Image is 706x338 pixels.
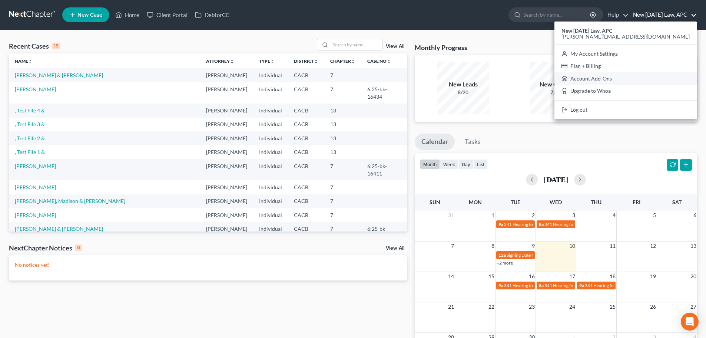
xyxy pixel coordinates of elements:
[52,43,60,49] div: 15
[361,222,407,243] td: 6:25-bk-14746
[28,59,33,64] i: unfold_more
[569,302,576,311] span: 24
[253,159,288,180] td: Individual
[200,222,253,243] td: [PERSON_NAME]
[649,272,657,281] span: 19
[504,283,610,288] span: 341 Hearing for [PERSON_NAME] & [PERSON_NAME]
[253,82,288,104] td: Individual
[458,134,487,150] a: Tasks
[498,252,506,258] span: 12a
[270,59,275,64] i: unfold_more
[488,272,495,281] span: 15
[474,159,488,169] button: list
[200,159,253,180] td: [PERSON_NAME]
[288,82,324,104] td: CACB
[191,8,233,22] a: DebtorCC
[633,199,640,205] span: Fri
[324,159,361,180] td: 7
[361,159,407,180] td: 6:25-bk-16411
[324,180,361,194] td: 7
[498,283,503,288] span: 9a
[447,302,455,311] span: 21
[387,59,391,64] i: unfold_more
[253,131,288,145] td: Individual
[324,208,361,222] td: 7
[415,43,467,52] h3: Monthly Progress
[649,302,657,311] span: 26
[554,85,697,98] a: Upgrade to Whoa
[447,272,455,281] span: 14
[9,42,60,50] div: Recent Cases
[497,260,513,266] a: +2 more
[324,82,361,104] td: 7
[361,82,407,104] td: 6:25-bk-16434
[351,59,355,64] i: unfold_more
[585,283,690,288] span: 341 Hearing for [PERSON_NAME] & [PERSON_NAME]
[511,199,520,205] span: Tue
[15,163,56,169] a: [PERSON_NAME]
[554,72,697,85] a: Account Add-Ons
[288,118,324,131] td: CACB
[420,159,440,169] button: month
[571,211,576,220] span: 3
[15,149,45,155] a: , Test File 1 &
[15,261,401,269] p: No notices yet!
[523,8,591,22] input: Search by name...
[544,221,611,227] span: 341 Hearing for [PERSON_NAME]
[253,68,288,82] td: Individual
[447,211,455,220] span: 31
[15,184,56,190] a: [PERSON_NAME]
[15,198,125,204] a: [PERSON_NAME], Madison & [PERSON_NAME]
[649,242,657,250] span: 12
[530,80,582,89] div: New Clients
[15,107,45,114] a: , Test File 4 &
[9,243,82,252] div: NextChapter Notices
[324,194,361,208] td: 7
[507,252,573,258] span: Signing Date for [PERSON_NAME]
[15,58,33,64] a: Nameunfold_more
[550,199,562,205] span: Wed
[629,8,697,22] a: New [DATE] Law, APC
[504,221,570,227] span: 341 Hearing for [PERSON_NAME]
[528,272,536,281] span: 16
[579,283,584,288] span: 9a
[491,211,495,220] span: 1
[554,104,697,116] a: Log out
[288,194,324,208] td: CACB
[288,208,324,222] td: CACB
[324,68,361,82] td: 7
[288,104,324,117] td: CACB
[200,131,253,145] td: [PERSON_NAME]
[554,60,697,72] a: Plan + Billing
[324,222,361,243] td: 7
[690,242,697,250] span: 13
[253,194,288,208] td: Individual
[569,242,576,250] span: 10
[430,199,440,205] span: Sun
[591,199,601,205] span: Thu
[367,58,391,64] a: Case Nounfold_more
[539,221,544,227] span: 8a
[569,272,576,281] span: 17
[288,180,324,194] td: CACB
[15,212,56,218] a: [PERSON_NAME]
[469,199,482,205] span: Mon
[554,47,697,60] a: My Account Settings
[77,12,102,18] span: New Case
[253,222,288,243] td: Individual
[437,80,489,89] div: New Leads
[253,208,288,222] td: Individual
[112,8,143,22] a: Home
[386,44,404,49] a: View All
[544,283,611,288] span: 341 Hearing for [PERSON_NAME]
[259,58,275,64] a: Typeunfold_more
[681,313,699,331] div: Open Intercom Messenger
[491,242,495,250] span: 8
[612,211,616,220] span: 4
[200,180,253,194] td: [PERSON_NAME]
[253,118,288,131] td: Individual
[561,33,690,40] span: [PERSON_NAME][EMAIL_ADDRESS][DOMAIN_NAME]
[200,118,253,131] td: [PERSON_NAME]
[143,8,191,22] a: Client Portal
[609,272,616,281] span: 18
